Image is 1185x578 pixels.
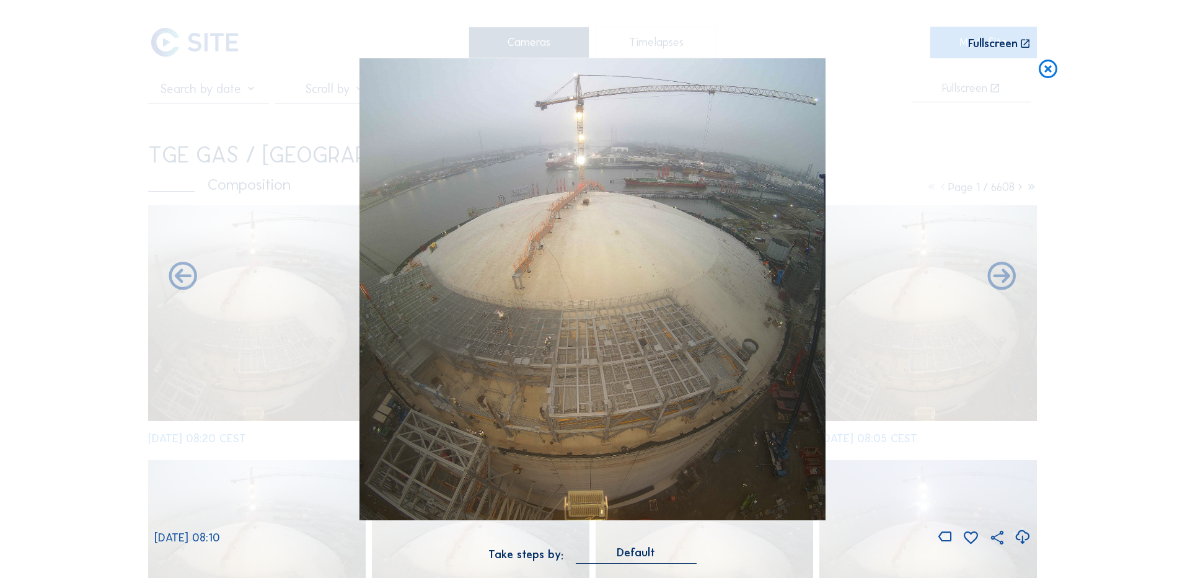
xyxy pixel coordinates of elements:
[576,547,697,564] div: Default
[617,547,655,558] div: Default
[985,260,1019,295] i: Back
[154,531,220,545] span: [DATE] 08:10
[166,260,200,295] i: Forward
[968,38,1018,50] div: Fullscreen
[488,549,563,560] div: Take steps by:
[359,58,826,521] img: Image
